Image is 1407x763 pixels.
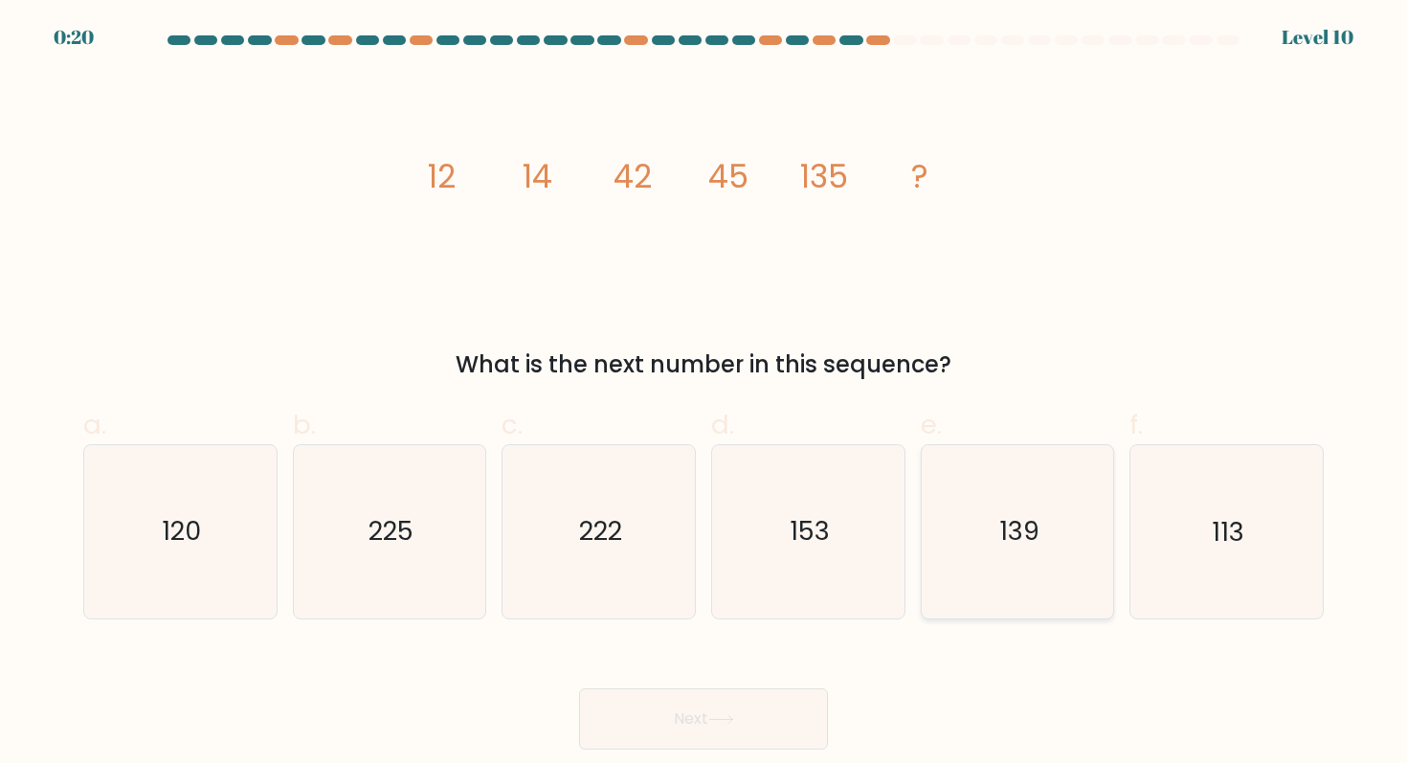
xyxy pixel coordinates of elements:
[1129,406,1143,443] span: f.
[368,514,413,550] text: 225
[999,514,1039,550] text: 139
[1212,514,1244,550] text: 113
[911,154,928,199] tspan: ?
[579,688,828,750] button: Next
[95,348,1312,382] div: What is the next number in this sequence?
[1282,23,1353,52] div: Level 10
[800,154,848,199] tspan: 135
[708,154,748,199] tspan: 45
[54,23,94,52] div: 0:20
[921,406,942,443] span: e.
[293,406,316,443] span: b.
[502,406,523,443] span: c.
[428,154,456,199] tspan: 12
[614,154,652,199] tspan: 42
[523,154,552,199] tspan: 14
[83,406,106,443] span: a.
[579,514,622,550] text: 222
[163,514,202,550] text: 120
[790,514,830,550] text: 153
[711,406,734,443] span: d.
